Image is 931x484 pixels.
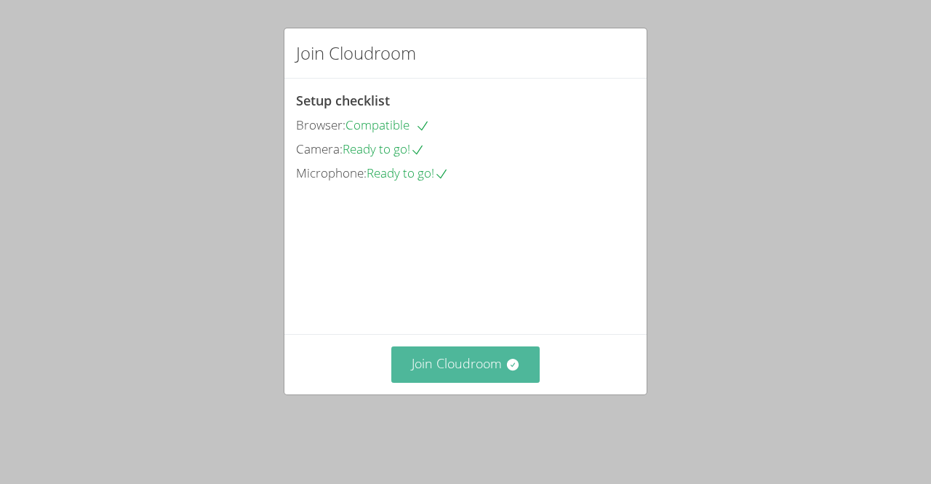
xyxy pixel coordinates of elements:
span: Ready to go! [367,164,449,181]
span: Browser: [296,116,345,133]
span: Compatible [345,116,430,133]
span: Setup checklist [296,92,390,109]
span: Camera: [296,140,343,157]
span: Microphone: [296,164,367,181]
h2: Join Cloudroom [296,40,416,66]
button: Join Cloudroom [391,346,540,382]
span: Ready to go! [343,140,425,157]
